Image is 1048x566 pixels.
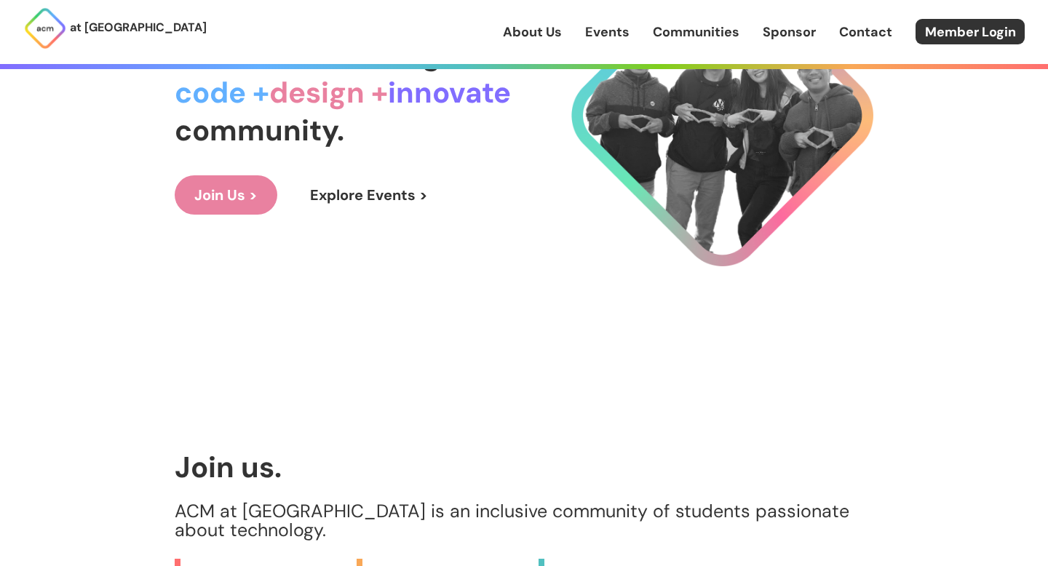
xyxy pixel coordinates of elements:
p: at [GEOGRAPHIC_DATA] [70,18,207,37]
h1: Join us. [175,451,873,483]
a: About Us [503,23,562,41]
a: at [GEOGRAPHIC_DATA] [23,7,207,50]
img: ACM Logo [23,7,67,50]
span: design + [269,73,388,111]
p: ACM at [GEOGRAPHIC_DATA] is an inclusive community of students passionate about technology. [175,502,873,540]
span: code + [175,73,269,111]
a: Contact [839,23,892,41]
span: innovate [388,73,511,111]
a: Communities [653,23,739,41]
span: community. [175,111,344,149]
a: Member Login [916,19,1025,44]
a: Join Us > [175,175,277,215]
a: Explore Events > [290,175,448,215]
a: Events [585,23,630,41]
a: Sponsor [763,23,816,41]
